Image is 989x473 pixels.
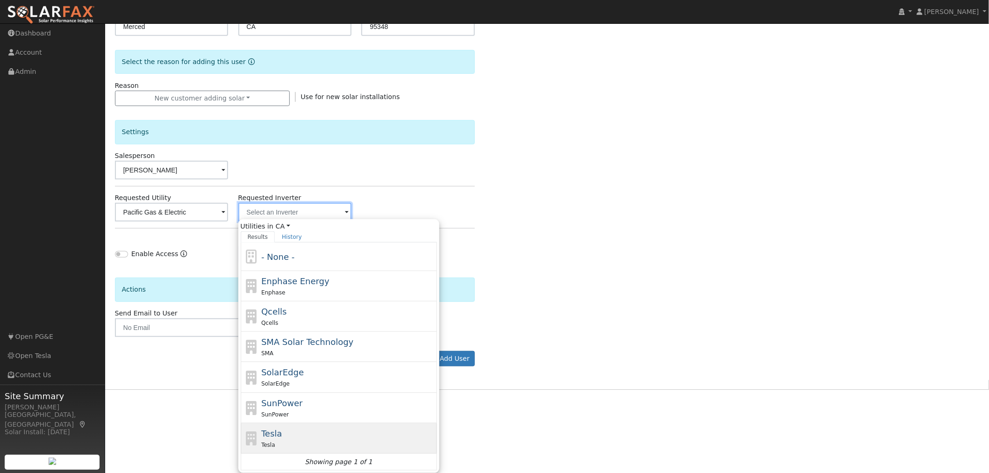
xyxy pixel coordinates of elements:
[180,249,187,264] a: Enable Access
[246,58,255,65] a: Reason for new user
[115,308,178,318] label: Send Email to User
[115,81,139,91] label: Reason
[301,93,400,100] span: Use for new solar installations
[261,350,273,357] span: SMA
[238,193,301,203] label: Requested Inverter
[261,442,275,448] span: Tesla
[261,337,353,347] span: SMA Solar Technology
[5,390,100,402] span: Site Summary
[115,50,475,74] div: Select the reason for adding this user
[276,222,290,231] a: CA
[261,380,290,387] span: SolarEdge
[115,318,290,337] input: No Email
[115,120,475,144] div: Settings
[131,249,179,259] label: Enable Access
[275,231,309,243] a: History
[79,421,87,428] a: Map
[115,91,290,107] button: New customer adding solar
[924,8,979,15] span: [PERSON_NAME]
[5,410,100,430] div: [GEOGRAPHIC_DATA], [GEOGRAPHIC_DATA]
[261,367,304,377] span: SolarEdge
[238,203,352,222] input: Select an Inverter
[261,429,282,438] span: Tesla
[261,398,303,408] span: SunPower
[115,203,229,222] input: Select a Utility
[261,307,287,316] span: Qcells
[115,278,475,301] div: Actions
[115,161,229,179] input: Select a User
[115,151,155,161] label: Salesperson
[434,351,475,367] button: Add User
[241,222,437,231] span: Utilities in
[305,457,372,467] i: Showing page 1 of 1
[115,193,172,203] label: Requested Utility
[261,411,289,418] span: SunPower
[5,402,100,412] div: [PERSON_NAME]
[261,252,294,262] span: - None -
[7,5,95,25] img: SolarFax
[261,320,278,326] span: Qcells
[241,231,275,243] a: Results
[49,458,56,465] img: retrieve
[5,427,100,437] div: Solar Install: [DATE]
[261,289,285,296] span: Enphase
[261,276,330,286] span: Enphase Energy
